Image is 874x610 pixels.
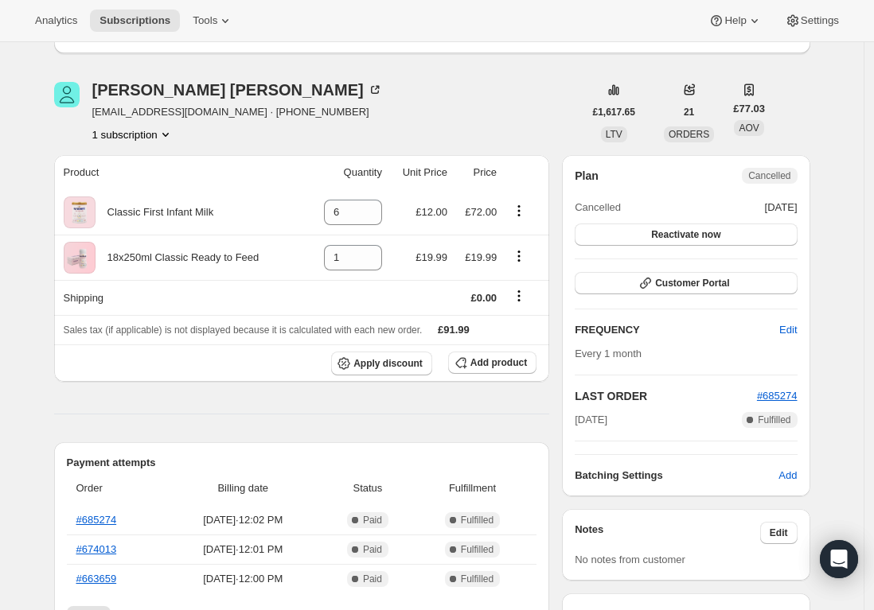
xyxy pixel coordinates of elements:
[448,352,536,374] button: Add product
[593,106,635,119] span: £1,617.65
[306,155,387,190] th: Quantity
[778,468,797,484] span: Add
[461,514,494,526] span: Fulfilled
[92,82,383,98] div: [PERSON_NAME] [PERSON_NAME]
[770,317,806,343] button: Edit
[575,388,757,404] h2: LAST ORDER
[769,463,806,488] button: Add
[758,414,790,426] span: Fulfilled
[575,412,607,428] span: [DATE]
[651,228,720,241] span: Reactivate now
[169,512,318,528] span: [DATE] · 12:02 PM
[461,573,494,585] span: Fulfilled
[35,14,77,27] span: Analytics
[452,155,501,190] th: Price
[387,155,452,190] th: Unit Price
[169,571,318,587] span: [DATE] · 12:00 PM
[416,206,447,218] span: £12.00
[575,168,599,184] h2: Plan
[684,106,694,119] span: 21
[471,292,497,304] span: £0.00
[96,250,259,266] div: 18x250ml Classic Ready to Feed
[67,471,164,506] th: Order
[183,10,243,32] button: Tools
[765,200,798,216] span: [DATE]
[90,10,180,32] button: Subscriptions
[575,348,642,359] span: Every 1 month
[760,522,798,544] button: Edit
[699,10,771,32] button: Help
[76,543,117,555] a: #674013
[169,480,318,496] span: Billing date
[461,543,494,556] span: Fulfilled
[331,352,432,375] button: Apply discount
[169,542,318,558] span: [DATE] · 12:01 PM
[506,287,532,305] button: Shipping actions
[363,514,382,526] span: Paid
[575,272,797,294] button: Customer Portal
[655,277,729,289] span: Customer Portal
[733,101,765,117] span: £77.03
[506,247,532,265] button: Product actions
[54,280,306,315] th: Shipping
[575,522,760,544] h3: Notes
[575,223,797,246] button: Reactivate now
[669,129,709,140] span: ORDERS
[96,204,214,220] div: Classic First Infant Milk
[99,14,170,27] span: Subscriptions
[757,388,798,404] button: #685274
[748,169,790,182] span: Cancelled
[67,455,537,471] h2: Payment attempts
[76,514,117,526] a: #685274
[757,390,798,402] a: #685274
[583,101,645,123] button: £1,617.65
[575,468,778,484] h6: Batching Settings
[779,322,797,338] span: Edit
[416,251,447,263] span: £19.99
[820,540,858,578] div: Open Intercom Messenger
[54,82,80,107] span: Michael Lee
[363,543,382,556] span: Paid
[353,357,423,370] span: Apply discount
[801,14,839,27] span: Settings
[724,14,746,27] span: Help
[775,10,849,32] button: Settings
[193,14,217,27] span: Tools
[470,356,527,369] span: Add product
[64,242,96,274] img: product img
[575,554,685,565] span: No notes from customer
[674,101,704,123] button: 21
[418,480,527,496] span: Fulfillment
[92,104,383,120] span: [EMAIL_ADDRESS][DOMAIN_NAME] · [PHONE_NUMBER]
[465,251,497,263] span: £19.99
[770,526,788,539] span: Edit
[92,126,174,142] button: Product actions
[54,155,306,190] th: Product
[739,122,759,134] span: AOV
[575,200,621,216] span: Cancelled
[575,322,779,338] h2: FREQUENCY
[506,202,532,220] button: Product actions
[64,324,423,336] span: Sales tax (if applicable) is not displayed because it is calculated with each new order.
[606,129,622,140] span: LTV
[64,196,96,228] img: product img
[438,324,470,336] span: £91.99
[327,480,408,496] span: Status
[363,573,382,585] span: Paid
[25,10,87,32] button: Analytics
[465,206,497,218] span: £72.00
[76,573,117,585] a: #663659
